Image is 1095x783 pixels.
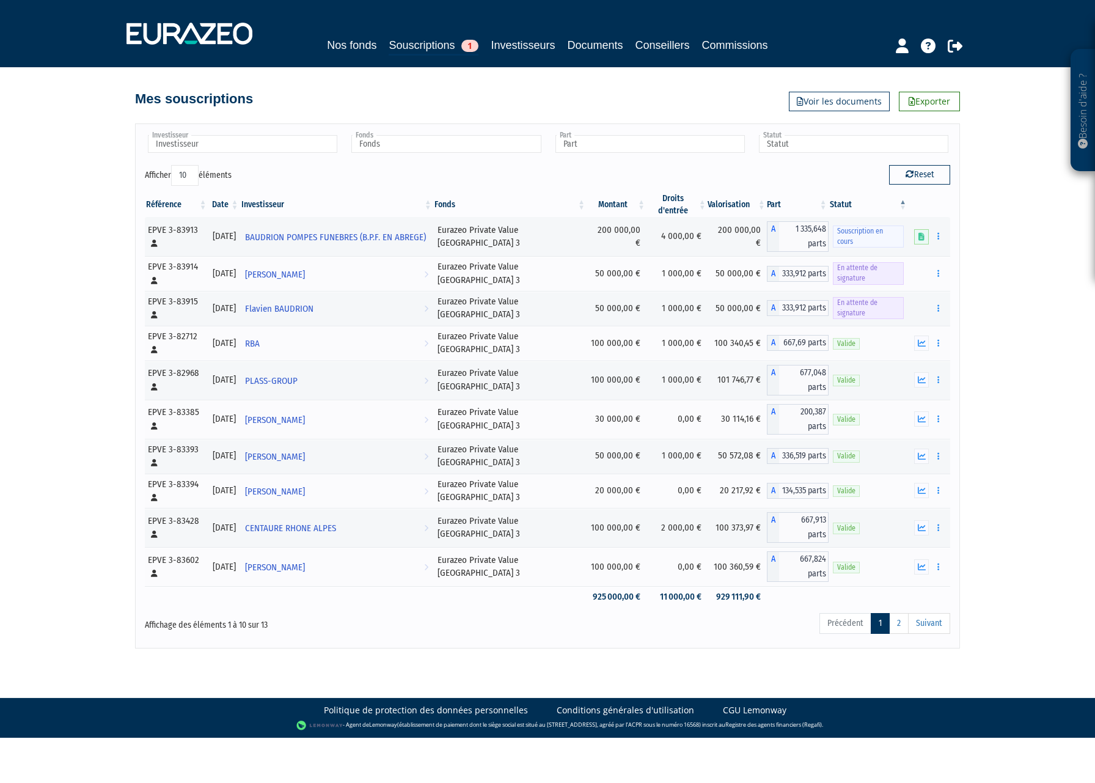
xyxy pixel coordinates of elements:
[646,291,708,326] td: 1 000,00 €
[240,331,433,355] a: RBA
[767,551,779,582] span: A
[767,448,829,464] div: A - Eurazeo Private Value Europe 3
[245,263,305,286] span: [PERSON_NAME]
[708,291,767,326] td: 50 000,00 €
[151,346,158,353] i: [Français] Personne physique
[245,556,305,579] span: [PERSON_NAME]
[240,193,433,217] th: Investisseur: activer pour trier la colonne par ordre croissant
[148,367,204,393] div: EPVE 3-82968
[708,474,767,509] td: 20 217,92 €
[708,193,767,217] th: Valorisation: activer pour trier la colonne par ordre croissant
[779,483,829,499] span: 134,535 parts
[833,262,904,284] span: En attente de signature
[151,277,158,284] i: [Français] Personne physique
[245,370,298,392] span: PLASS-GROUP
[833,523,860,534] span: Valide
[461,40,478,52] span: 1
[424,298,428,320] i: Voir l'investisseur
[424,556,428,579] i: Voir l'investisseur
[438,367,582,393] div: Eurazeo Private Value [GEOGRAPHIC_DATA] 3
[646,547,708,586] td: 0,00 €
[646,217,708,256] td: 4 000,00 €
[646,586,708,608] td: 11 000,00 €
[424,333,428,355] i: Voir l'investisseur
[779,300,829,316] span: 333,912 parts
[899,92,960,111] a: Exporter
[213,337,236,350] div: [DATE]
[646,474,708,509] td: 0,00 €
[438,515,582,541] div: Eurazeo Private Value [GEOGRAPHIC_DATA] 3
[438,443,582,469] div: Eurazeo Private Value [GEOGRAPHIC_DATA] 3
[438,406,582,432] div: Eurazeo Private Value [GEOGRAPHIC_DATA] 3
[213,230,236,243] div: [DATE]
[708,361,767,400] td: 101 746,77 €
[438,224,582,250] div: Eurazeo Private Value [GEOGRAPHIC_DATA] 3
[833,226,904,248] span: Souscription en cours
[646,193,708,217] th: Droits d'entrée: activer pour trier la colonne par ordre croissant
[208,193,240,217] th: Date: activer pour trier la colonne par ordre croissant
[148,224,204,250] div: EPVE 3-83913
[213,267,236,280] div: [DATE]
[779,335,829,351] span: 667,69 parts
[240,262,433,286] a: [PERSON_NAME]
[151,494,158,501] i: [Français] Personne physique
[491,37,555,54] a: Investisseurs
[148,406,204,432] div: EPVE 3-83385
[725,721,822,729] a: Registre des agents financiers (Regafi)
[245,226,426,249] span: BAUDRION POMPES FUNEBRES (B.P.F. EN ABREGE)
[646,439,708,474] td: 1 000,00 €
[708,217,767,256] td: 200 000,00 €
[213,413,236,425] div: [DATE]
[587,326,646,361] td: 100 000,00 €
[135,92,253,106] h4: Mes souscriptions
[148,330,204,356] div: EPVE 3-82712
[213,373,236,386] div: [DATE]
[767,266,779,282] span: A
[148,295,204,322] div: EPVE 3-83915
[833,297,904,319] span: En attente de signature
[708,326,767,361] td: 100 340,45 €
[433,193,587,217] th: Fonds: activer pour trier la colonne par ordre croissant
[702,37,768,54] a: Commissions
[245,446,305,468] span: [PERSON_NAME]
[767,551,829,582] div: A - Eurazeo Private Value Europe 3
[587,474,646,509] td: 20 000,00 €
[767,483,829,499] div: A - Eurazeo Private Value Europe 3
[245,409,305,432] span: [PERSON_NAME]
[327,37,376,54] a: Nos fonds
[424,446,428,468] i: Voir l'investisseur
[767,448,779,464] span: A
[587,439,646,474] td: 50 000,00 €
[779,266,829,282] span: 333,912 parts
[424,249,428,271] i: Voir l'investisseur
[708,508,767,547] td: 100 373,97 €
[767,335,779,351] span: A
[789,92,890,111] a: Voir les documents
[767,266,829,282] div: A - Eurazeo Private Value Europe 3
[587,256,646,291] td: 50 000,00 €
[240,368,433,392] a: PLASS-GROUP
[145,165,232,186] label: Afficher éléments
[151,240,158,247] i: [Français] Personne physique
[708,256,767,291] td: 50 000,00 €
[767,404,829,435] div: A - Eurazeo Private Value Europe 3
[245,480,305,503] span: [PERSON_NAME]
[151,383,158,391] i: [Français] Personne physique
[708,400,767,439] td: 30 114,16 €
[635,37,690,54] a: Conseillers
[587,508,646,547] td: 100 000,00 €
[587,361,646,400] td: 100 000,00 €
[438,478,582,504] div: Eurazeo Private Value [GEOGRAPHIC_DATA] 3
[240,479,433,503] a: [PERSON_NAME]
[833,485,860,497] span: Valide
[424,517,428,540] i: Voir l'investisseur
[779,448,829,464] span: 336,519 parts
[369,721,397,729] a: Lemonway
[767,335,829,351] div: A - Eurazeo Private Value Europe 3
[833,450,860,462] span: Valide
[151,311,158,318] i: [Français] Personne physique
[587,217,646,256] td: 200 000,00 €
[767,300,829,316] div: A - Eurazeo Private Value Europe 3
[587,291,646,326] td: 50 000,00 €
[148,478,204,504] div: EPVE 3-83394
